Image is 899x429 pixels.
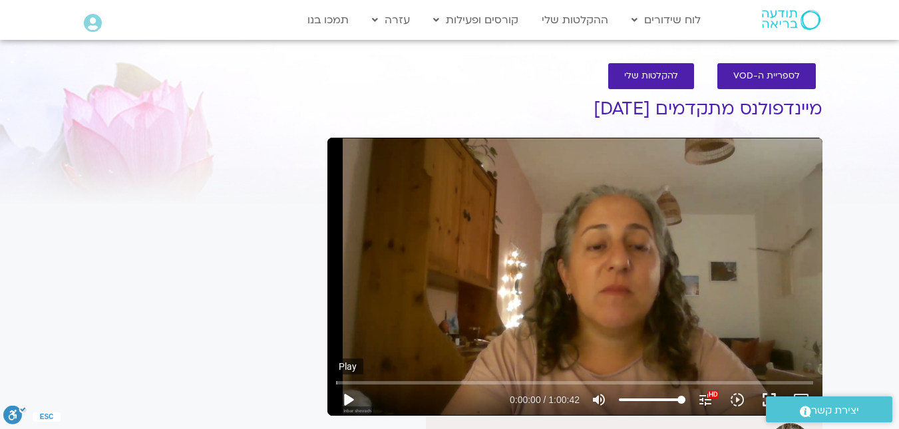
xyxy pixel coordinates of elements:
a: תמכו בנו [301,7,355,33]
span: להקלטות שלי [624,71,678,81]
a: לספריית ה-VOD [717,63,816,89]
a: להקלטות שלי [608,63,694,89]
span: לספריית ה-VOD [733,71,800,81]
a: עזרה [365,7,417,33]
h1: מיינדפולנס מתקדמים [DATE] [327,99,822,119]
a: ההקלטות שלי [535,7,615,33]
a: לוח שידורים [625,7,707,33]
img: תודעה בריאה [762,10,820,30]
a: יצירת קשר [766,396,892,422]
a: קורסים ופעילות [427,7,525,33]
span: יצירת קשר [811,402,859,420]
